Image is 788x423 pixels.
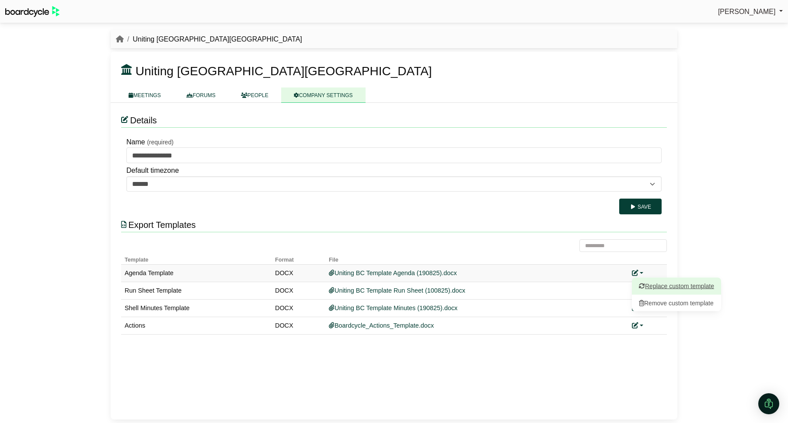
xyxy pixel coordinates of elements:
a: MEETINGS [116,87,174,103]
li: Uniting [GEOGRAPHIC_DATA][GEOGRAPHIC_DATA] [124,34,302,45]
nav: breadcrumb [116,34,302,45]
button: Save [619,199,662,214]
small: (required) [147,139,174,146]
a: Boardcycle_Actions_Template.docx [329,322,434,329]
th: Template [121,252,272,265]
td: DOCX [272,300,325,317]
label: Name [126,136,145,148]
a: Uniting BC Template Run Sheet (100825).docx [329,287,465,294]
label: Default timezone [126,165,179,176]
th: Format [272,252,325,265]
a: COMPANY SETTINGS [281,87,366,103]
td: DOCX [272,317,325,335]
a: [PERSON_NAME] [718,6,783,17]
td: Agenda Template [121,265,272,282]
span: Export Templates [128,220,195,230]
td: Run Sheet Template [121,282,272,300]
td: Shell Minutes Template [121,300,272,317]
div: Open Intercom Messenger [758,393,779,414]
img: BoardcycleBlackGreen-aaafeed430059cb809a45853b8cf6d952af9d84e6e89e1f1685b34bfd5cb7d64.svg [5,6,59,17]
span: Details [130,115,157,125]
a: Replace custom template [632,278,721,294]
span: Uniting [GEOGRAPHIC_DATA][GEOGRAPHIC_DATA] [136,64,432,78]
td: DOCX [272,265,325,282]
a: FORUMS [174,87,228,103]
button: Remove custom template [632,294,721,311]
a: PEOPLE [228,87,281,103]
span: [PERSON_NAME] [718,8,776,15]
td: DOCX [272,282,325,300]
td: Actions [121,317,272,335]
a: Uniting BC Template Minutes (190825).docx [329,304,457,311]
a: Uniting BC Template Agenda (190825).docx [329,269,457,276]
th: File [325,252,628,265]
